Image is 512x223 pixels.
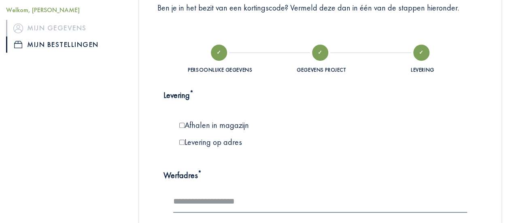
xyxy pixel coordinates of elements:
[164,90,193,100] strong: Levering
[14,41,22,48] img: icon
[6,20,122,36] a: iconMijn gegevens
[297,66,346,73] div: Gegevens project
[411,66,434,73] div: Levering
[173,137,320,147] div: Levering op adres
[188,66,252,73] div: Persoonlijke gegevens
[173,120,320,130] div: Afhalen in magazijn
[6,36,122,53] a: iconMijn bestellingen
[13,23,23,33] img: icon
[157,2,483,13] p: Ben je in het bezit van een kortingscode? Vermeld deze dan in één van de stappen hieronder.
[164,170,202,181] strong: Werfadres
[6,6,122,14] h5: Welkom, [PERSON_NAME]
